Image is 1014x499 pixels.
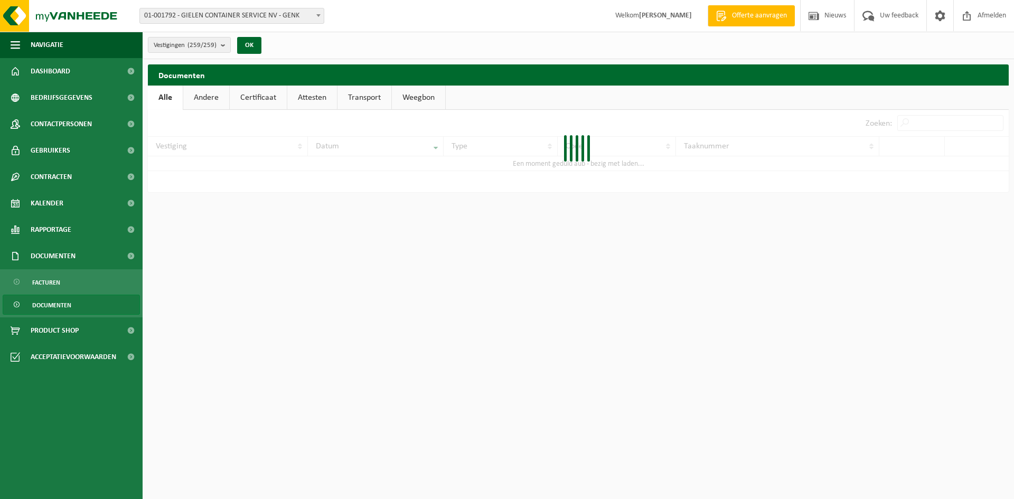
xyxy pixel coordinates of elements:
[31,344,116,370] span: Acceptatievoorwaarden
[31,137,70,164] span: Gebruikers
[140,8,324,23] span: 01-001792 - GIELEN CONTAINER SERVICE NV - GENK
[154,37,217,53] span: Vestigingen
[32,295,71,315] span: Documenten
[5,476,176,499] iframe: chat widget
[31,164,72,190] span: Contracten
[31,317,79,344] span: Product Shop
[230,86,287,110] a: Certificaat
[31,111,92,137] span: Contactpersonen
[392,86,445,110] a: Weegbon
[32,272,60,293] span: Facturen
[148,64,1009,85] h2: Documenten
[237,37,261,54] button: OK
[31,216,71,243] span: Rapportage
[139,8,324,24] span: 01-001792 - GIELEN CONTAINER SERVICE NV - GENK
[31,32,63,58] span: Navigatie
[31,243,76,269] span: Documenten
[31,58,70,84] span: Dashboard
[287,86,337,110] a: Attesten
[148,86,183,110] a: Alle
[3,272,140,292] a: Facturen
[3,295,140,315] a: Documenten
[31,84,92,111] span: Bedrijfsgegevens
[183,86,229,110] a: Andere
[729,11,790,21] span: Offerte aanvragen
[31,190,63,216] span: Kalender
[148,37,231,53] button: Vestigingen(259/259)
[639,12,692,20] strong: [PERSON_NAME]
[337,86,391,110] a: Transport
[708,5,795,26] a: Offerte aanvragen
[187,42,217,49] count: (259/259)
